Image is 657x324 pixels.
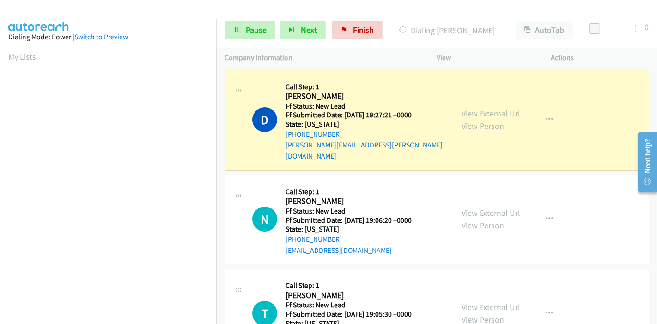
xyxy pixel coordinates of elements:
h5: Call Step: 1 [286,82,445,92]
iframe: Resource Center [631,125,657,199]
span: Finish [353,24,374,35]
a: [EMAIL_ADDRESS][DOMAIN_NAME] [286,246,392,255]
a: [PHONE_NUMBER] [286,130,342,139]
h5: Ff Status: New Lead [286,102,445,111]
p: Dialing [PERSON_NAME] [395,24,499,37]
p: View [437,52,535,63]
h5: State: [US_STATE] [286,120,445,129]
button: Next [280,21,326,39]
p: Company Information [225,52,420,63]
a: Finish [332,21,383,39]
div: The call is yet to be attempted [252,207,277,232]
h5: Ff Status: New Lead [286,300,423,310]
div: Delay between calls (in seconds) [594,25,636,32]
h5: Ff Submitted Date: [DATE] 19:06:20 +0000 [286,216,423,225]
span: Pause [246,24,267,35]
h2: [PERSON_NAME] [286,91,423,102]
a: View Person [462,121,504,131]
a: View External Url [462,302,520,312]
h1: D [252,107,277,132]
a: View Person [462,220,504,231]
a: [PERSON_NAME][EMAIL_ADDRESS][PERSON_NAME][DOMAIN_NAME] [286,141,443,160]
a: [PHONE_NUMBER] [286,235,342,244]
div: 0 [645,21,649,33]
a: Switch to Preview [74,32,128,41]
a: My Lists [8,51,36,62]
p: Actions [551,52,649,63]
h5: Ff Status: New Lead [286,207,423,216]
h5: Call Step: 1 [286,281,423,290]
span: Next [301,24,317,35]
div: Dialing Mode: Power | [8,31,208,43]
button: AutoTab [516,21,573,39]
a: View External Url [462,108,520,119]
a: Pause [225,21,275,39]
h5: State: [US_STATE] [286,225,423,234]
a: View External Url [462,208,520,218]
h2: [PERSON_NAME] [286,196,423,207]
h5: Call Step: 1 [286,187,423,196]
h5: Ff Submitted Date: [DATE] 19:05:30 +0000 [286,310,423,319]
h1: N [252,207,277,232]
h2: [PERSON_NAME] [286,290,423,301]
h5: Ff Submitted Date: [DATE] 19:27:21 +0000 [286,110,445,120]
